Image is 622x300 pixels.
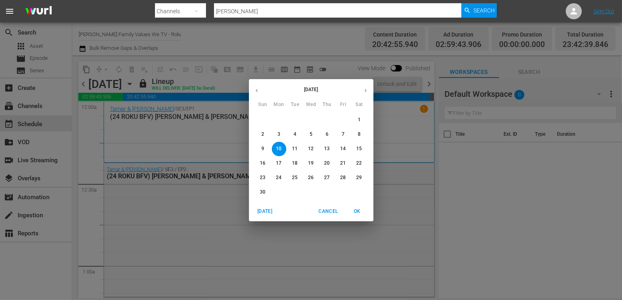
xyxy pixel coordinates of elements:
[256,156,270,171] button: 16
[260,160,265,167] p: 16
[356,160,362,167] p: 22
[315,205,341,218] button: Cancel
[272,101,286,109] span: Mon
[294,131,296,138] p: 4
[348,207,367,216] span: OK
[256,185,270,200] button: 30
[276,160,281,167] p: 17
[324,145,330,152] p: 13
[358,116,361,123] p: 1
[304,101,318,109] span: Wed
[272,171,286,185] button: 24
[265,86,358,93] p: [DATE]
[252,205,278,218] button: [DATE]
[320,142,334,156] button: 13
[336,142,351,156] button: 14
[288,156,302,171] button: 18
[304,127,318,142] button: 5
[288,127,302,142] button: 4
[308,174,314,181] p: 26
[320,171,334,185] button: 27
[261,145,264,152] p: 9
[352,113,367,127] button: 1
[320,156,334,171] button: 20
[256,127,270,142] button: 2
[324,160,330,167] p: 20
[352,171,367,185] button: 29
[272,142,286,156] button: 10
[340,145,346,152] p: 14
[326,131,328,138] p: 6
[276,145,281,152] p: 10
[358,131,361,138] p: 8
[261,131,264,138] p: 2
[308,145,314,152] p: 12
[593,8,614,14] a: Sign Out
[5,6,14,16] span: menu
[277,131,280,138] p: 3
[304,156,318,171] button: 19
[336,101,351,109] span: Fri
[345,205,370,218] button: OK
[288,101,302,109] span: Tue
[260,189,265,196] p: 30
[336,171,351,185] button: 28
[320,127,334,142] button: 6
[318,207,338,216] span: Cancel
[260,174,265,181] p: 23
[352,101,367,109] span: Sat
[356,145,362,152] p: 15
[324,174,330,181] p: 27
[256,142,270,156] button: 9
[288,171,302,185] button: 25
[340,160,346,167] p: 21
[276,174,281,181] p: 24
[310,131,312,138] p: 5
[308,160,314,167] p: 19
[304,171,318,185] button: 26
[352,156,367,171] button: 22
[292,174,298,181] p: 25
[352,127,367,142] button: 8
[272,156,286,171] button: 17
[272,127,286,142] button: 3
[288,142,302,156] button: 11
[340,174,346,181] p: 28
[356,174,362,181] p: 29
[255,207,275,216] span: [DATE]
[336,127,351,142] button: 7
[19,2,58,21] img: ans4CAIJ8jUAAAAAAAAAAAAAAAAAAAAAAAAgQb4GAAAAAAAAAAAAAAAAAAAAAAAAJMjXAAAAAAAAAAAAAAAAAAAAAAAAgAT5G...
[256,171,270,185] button: 23
[336,156,351,171] button: 21
[292,160,298,167] p: 18
[304,142,318,156] button: 12
[292,145,298,152] p: 11
[320,101,334,109] span: Thu
[473,3,495,18] span: Search
[352,142,367,156] button: 15
[342,131,345,138] p: 7
[256,101,270,109] span: Sun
